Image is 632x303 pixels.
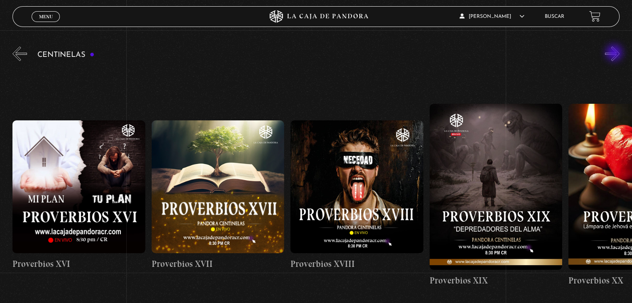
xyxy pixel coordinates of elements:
h4: Proverbios XVI [12,257,145,271]
h4: Proverbios XIX [430,274,562,287]
span: Menu [39,14,53,19]
h3: Centinelas [37,51,94,59]
span: [PERSON_NAME] [460,14,524,19]
button: Previous [12,46,27,61]
h4: Proverbios XVIII [290,257,423,271]
a: Buscar [545,14,564,19]
span: Cerrar [36,21,56,27]
a: View your shopping cart [589,11,600,22]
h4: Proverbios XVII [152,257,284,271]
button: Next [605,46,620,61]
